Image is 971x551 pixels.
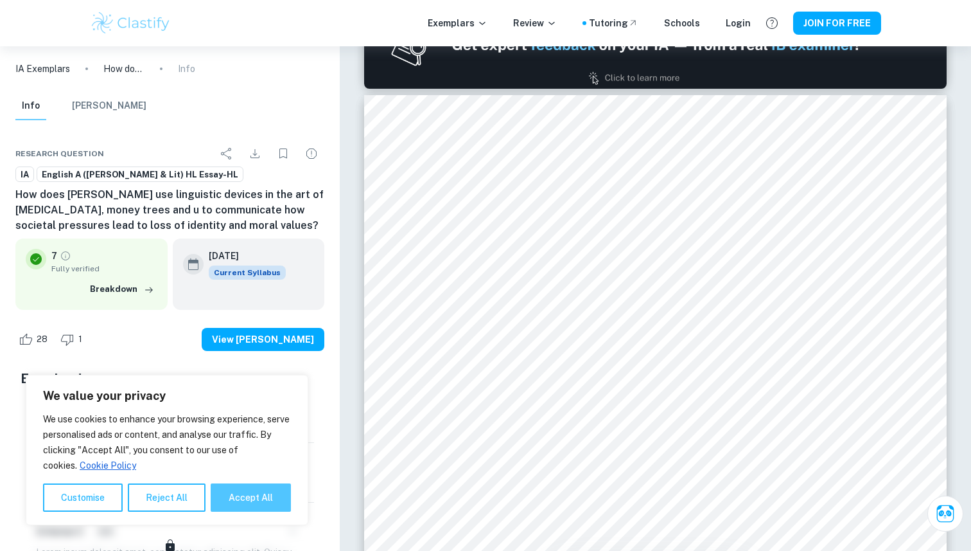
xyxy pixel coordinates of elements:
button: JOIN FOR FREE [793,12,881,35]
button: [PERSON_NAME] [72,92,146,120]
button: Reject All [128,483,206,512]
a: Tutoring [589,16,638,30]
div: Report issue [299,141,324,167]
h6: [DATE] [209,249,276,263]
h6: How does [PERSON_NAME] use linguistic devices in the art of [MEDICAL_DATA], money trees and u to ... [15,187,324,233]
p: Info [178,62,195,76]
a: Grade fully verified [60,250,71,262]
p: Exemplars [428,16,487,30]
a: IA [15,167,34,183]
div: Bookmark [270,141,296,167]
a: Login [726,16,751,30]
div: Share [214,141,240,167]
p: Review [513,16,557,30]
p: 7 [51,249,57,263]
button: Breakdown [87,280,157,299]
p: We use cookies to enhance your browsing experience, serve personalised ads or content, and analys... [43,411,291,473]
span: Current Syllabus [209,266,286,280]
button: Help and Feedback [761,12,783,34]
a: English A ([PERSON_NAME] & Lit) HL Essay-HL [37,167,243,183]
span: 1 [71,333,89,346]
div: Dislike [57,329,89,350]
div: Download [242,141,268,167]
a: Schools [664,16,700,30]
p: How does [PERSON_NAME] use linguistic devices in the art of [MEDICAL_DATA], money trees and u to ... [103,62,144,76]
p: We value your privacy [43,388,291,404]
button: Info [15,92,46,120]
h5: Examiner's summary [21,369,319,388]
button: View [PERSON_NAME] [202,328,324,351]
button: Ask Clai [927,496,963,532]
button: Accept All [211,483,291,512]
span: Fully verified [51,263,157,275]
div: We value your privacy [26,375,308,525]
button: Customise [43,483,123,512]
span: Research question [15,148,104,159]
span: IA [16,168,33,181]
a: Cookie Policy [79,460,137,471]
span: 28 [30,333,55,346]
img: Clastify logo [90,10,171,36]
span: English A ([PERSON_NAME] & Lit) HL Essay-HL [37,168,243,181]
div: This exemplar is based on the current syllabus. Feel free to refer to it for inspiration/ideas wh... [209,266,286,280]
a: IA Exemplars [15,62,70,76]
div: Like [15,329,55,350]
